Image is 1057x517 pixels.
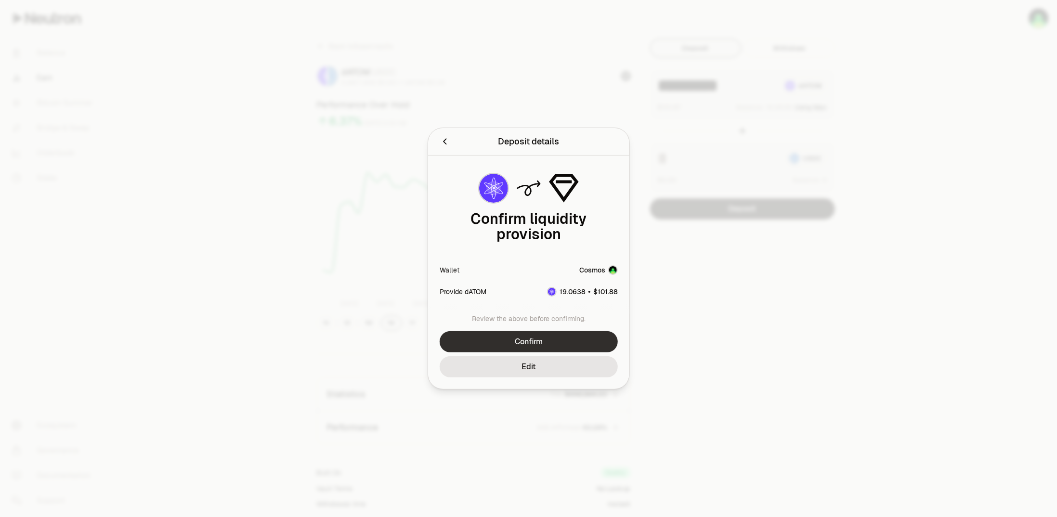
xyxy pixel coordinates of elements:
button: CosmosAccount Image [579,265,618,275]
div: Provide dATOM [440,287,486,297]
button: Confirm [440,331,618,352]
button: Back [440,135,450,148]
div: Review the above before confirming. [440,314,618,323]
div: Confirm liquidity provision [440,211,618,242]
div: Wallet [440,265,459,275]
button: Edit [440,356,618,377]
img: dATOM Logo [479,174,508,203]
div: Deposit details [498,135,559,148]
img: Account Image [609,266,617,274]
div: Cosmos [579,265,605,275]
img: dATOM Logo [548,288,556,296]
